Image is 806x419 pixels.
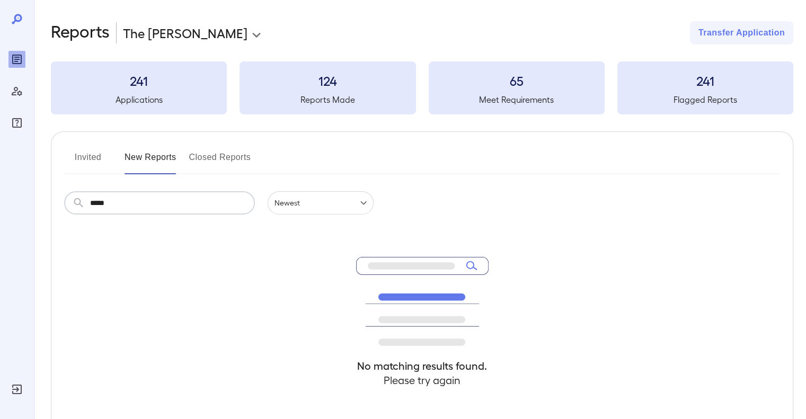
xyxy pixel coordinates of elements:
h2: Reports [51,21,110,44]
h5: Meet Requirements [429,93,605,106]
button: Invited [64,149,112,174]
h4: Please try again [356,373,489,387]
h4: No matching results found. [356,359,489,373]
h5: Reports Made [240,93,415,106]
button: Transfer Application [690,21,793,44]
h5: Applications [51,93,227,106]
button: New Reports [125,149,176,174]
h3: 241 [51,72,227,89]
h3: 241 [617,72,793,89]
div: Log Out [8,381,25,398]
h5: Flagged Reports [617,93,793,106]
summary: 241Applications124Reports Made65Meet Requirements241Flagged Reports [51,61,793,114]
h3: 124 [240,72,415,89]
div: Manage Users [8,83,25,100]
button: Closed Reports [189,149,251,174]
div: Newest [268,191,374,215]
h3: 65 [429,72,605,89]
div: Reports [8,51,25,68]
p: The [PERSON_NAME] [123,24,247,41]
div: FAQ [8,114,25,131]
